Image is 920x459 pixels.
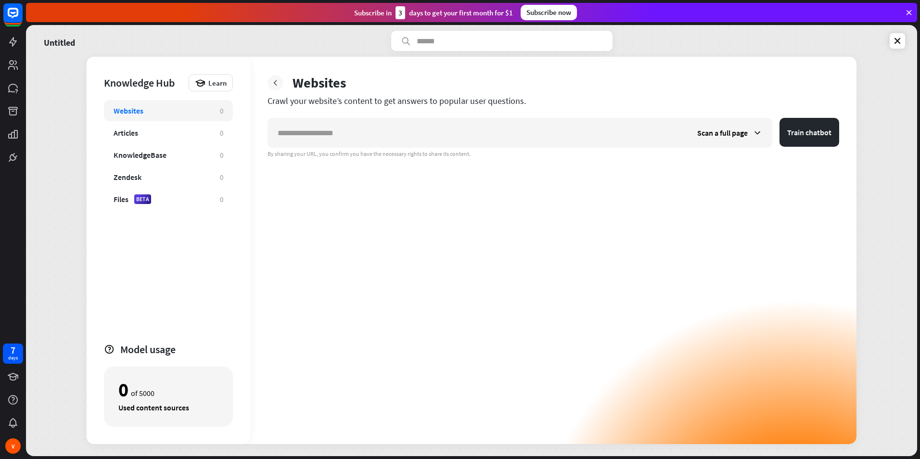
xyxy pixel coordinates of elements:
div: 0 [220,128,223,138]
div: By sharing your URL, you confirm you have the necessary rights to share its content. [268,150,839,158]
div: Subscribe in days to get your first month for $1 [354,6,513,19]
div: Used content sources [118,403,218,412]
div: of 5000 [118,382,218,398]
button: Open LiveChat chat widget [8,4,37,33]
div: BETA [134,194,151,204]
span: Learn [208,78,227,88]
div: 7 [11,346,15,355]
div: Websites [293,74,346,91]
div: Model usage [120,343,233,356]
div: Crawl your website’s content to get answers to popular user questions. [268,95,839,106]
a: Untitled [44,31,75,51]
div: Websites [114,106,143,115]
div: 3 [396,6,405,19]
div: Files [114,194,128,204]
div: 0 [220,106,223,115]
div: Subscribe now [521,5,577,20]
a: 7 days [3,344,23,364]
div: KnowledgeBase [114,150,166,160]
div: V [5,438,21,454]
div: 0 [220,173,223,182]
button: Train chatbot [779,118,839,147]
div: days [8,355,18,361]
div: 0 [118,382,128,398]
span: Scan a full page [697,128,748,138]
div: Knowledge Hub [104,76,184,89]
div: Zendesk [114,172,141,182]
div: 0 [220,195,223,204]
div: Articles [114,128,138,138]
div: 0 [220,151,223,160]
